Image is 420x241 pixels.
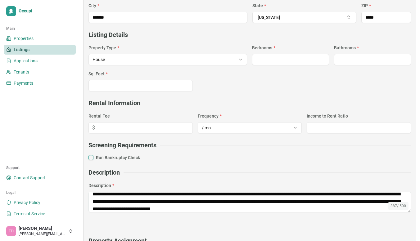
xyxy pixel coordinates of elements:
[4,33,76,43] a: Properties
[19,231,66,236] span: [PERSON_NAME][EMAIL_ADDRESS][DOMAIN_NAME]
[88,114,110,118] label: Rental Fee
[14,58,38,64] span: Applications
[88,141,156,150] h2: Screening Requirements
[4,224,76,239] button: Trevor Day[PERSON_NAME][PERSON_NAME][EMAIL_ADDRESS][DOMAIN_NAME]
[361,3,371,8] label: ZIP
[334,45,359,50] label: Bathrooms
[4,198,76,208] a: Privacy Policy
[88,3,99,8] label: City
[252,45,275,50] label: Bedrooms
[4,163,76,173] div: Support
[88,99,140,107] h2: Rental Information
[388,202,409,210] div: 387 / 500
[14,35,34,42] span: Properties
[4,56,76,66] a: Applications
[88,183,114,188] label: Description
[14,175,46,181] span: Contact Support
[14,199,40,206] span: Privacy Policy
[4,45,76,55] a: Listings
[198,114,222,118] label: Frequency
[14,69,29,75] span: Tenants
[252,3,266,8] label: State
[4,209,76,219] a: Terms of Service
[92,124,95,132] span: $
[19,8,73,14] span: Occupi
[96,154,140,161] label: Run Bankruptcy Check
[252,12,357,23] button: [US_STATE]
[14,80,33,86] span: Payments
[4,78,76,88] a: Payments
[4,24,76,33] div: Main
[307,114,348,118] label: Income to Rent Ratio
[14,47,29,53] span: Listings
[19,226,66,231] span: [PERSON_NAME]
[88,30,128,39] h2: Listing Details
[88,45,119,50] label: Property Type
[88,71,108,76] label: Sq. Feet
[14,211,45,217] span: Terms of Service
[4,173,76,183] a: Contact Support
[6,226,16,236] img: Trevor Day
[88,168,120,177] h2: Description
[4,188,76,198] div: Legal
[4,67,76,77] a: Tenants
[4,4,76,19] a: Occupi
